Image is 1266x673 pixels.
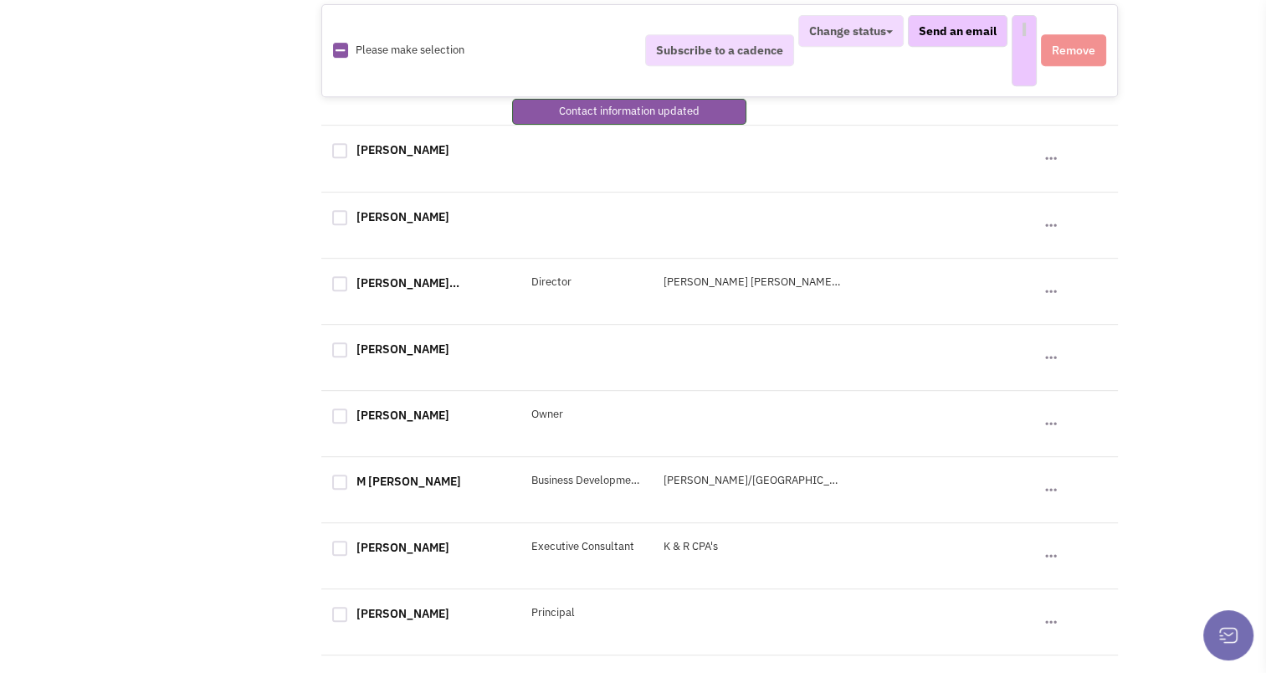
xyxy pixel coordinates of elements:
[356,142,449,157] a: [PERSON_NAME]
[520,473,654,489] div: Business Development Manager
[356,209,449,224] a: [PERSON_NAME]
[356,474,461,489] a: M [PERSON_NAME]
[908,15,1007,47] button: Send an email
[333,44,348,59] img: Rectangle.png
[356,540,449,555] a: [PERSON_NAME]
[356,342,449,357] a: [PERSON_NAME]
[559,104,700,120] p: Contact information updated
[356,408,449,423] a: [PERSON_NAME]
[356,275,459,290] a: [PERSON_NAME]...
[653,275,852,290] div: [PERSON_NAME] [PERSON_NAME] & Gardyn
[520,275,654,290] div: Director
[520,539,654,555] div: Executive Consultant
[653,539,852,555] div: K & R CPA's
[1041,35,1106,67] button: Remove
[356,606,449,621] a: [PERSON_NAME]
[356,43,464,57] span: Please make selection
[520,407,654,423] div: Owner
[653,473,852,489] div: [PERSON_NAME]/[GEOGRAPHIC_DATA]
[645,35,794,67] button: Subscribe to a cadence
[520,605,654,621] div: Principal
